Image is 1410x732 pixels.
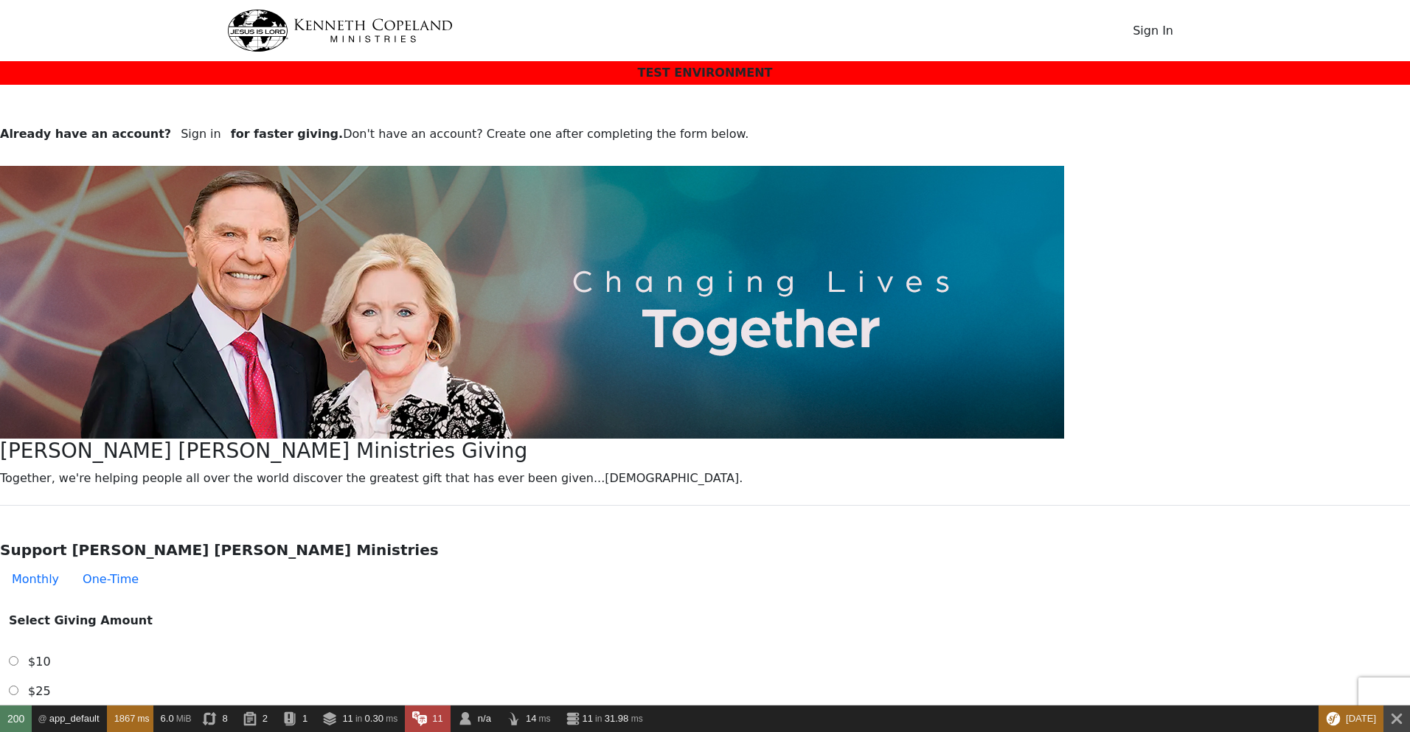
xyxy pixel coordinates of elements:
span: TEST ENVIRONMENT [638,66,773,80]
button: One-Time [71,565,150,594]
span: $10 [28,655,51,669]
strong: Select Giving Amount [9,613,153,627]
span: ms [386,714,397,724]
a: 6.0 MiB [153,705,195,732]
span: MiB [176,714,192,724]
button: Sign In [1123,17,1183,45]
span: @ [38,714,46,724]
a: 14 ms [499,705,558,732]
span: ms [631,714,643,724]
span: 11 [432,713,442,724]
a: 1 [275,705,315,732]
span: 2 [263,713,268,724]
span: 6.0 [161,713,174,724]
span: 31.98 [605,713,629,724]
a: 11 in 0.30 ms [315,705,405,732]
button: Sign in [171,120,231,148]
a: n/a [451,705,499,732]
a: 1867 ms [107,705,153,732]
a: 11 in 31.98 ms [558,705,650,732]
span: 1 [302,713,308,724]
div: This Symfony version will only receive security fixes. [1319,705,1383,732]
span: 1867 [114,713,136,724]
span: ms [539,714,551,724]
a: [DATE] [1319,705,1383,732]
span: 0.30 [365,713,383,724]
span: in [355,714,362,724]
img: kcm-header-logo.svg [227,10,453,52]
span: ms [138,714,150,724]
span: in [595,714,602,724]
span: $25 [28,684,51,698]
span: n/a [478,713,491,724]
span: 8 [222,713,227,724]
span: 11 [342,713,352,724]
span: 14 [526,713,536,724]
span: [DATE] [1346,713,1376,724]
a: 11 [405,705,451,732]
a: 2 [235,705,275,732]
span: 11 [583,713,593,724]
span: app_default [49,713,100,724]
